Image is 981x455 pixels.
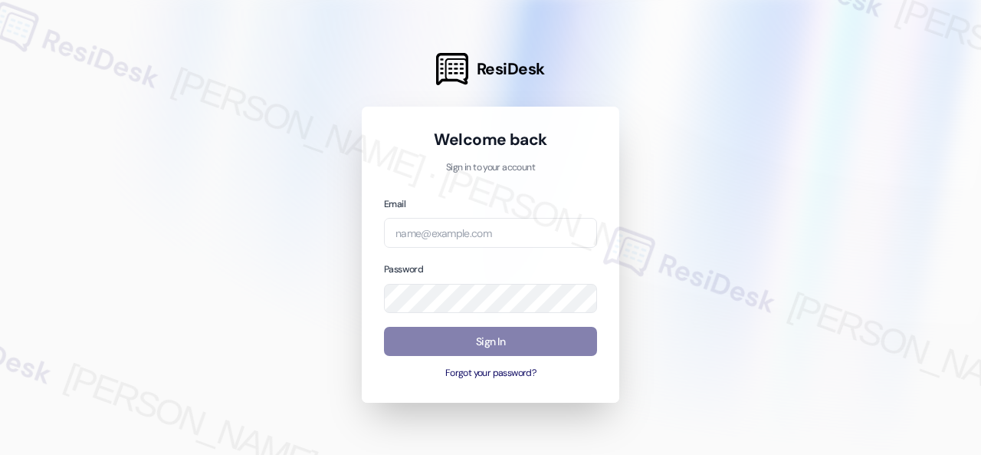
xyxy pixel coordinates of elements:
label: Email [384,198,405,210]
label: Password [384,263,423,275]
input: name@example.com [384,218,597,248]
span: ResiDesk [477,58,545,80]
button: Forgot your password? [384,367,597,381]
h1: Welcome back [384,129,597,150]
p: Sign in to your account [384,161,597,175]
button: Sign In [384,327,597,357]
img: ResiDesk Logo [436,53,468,85]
